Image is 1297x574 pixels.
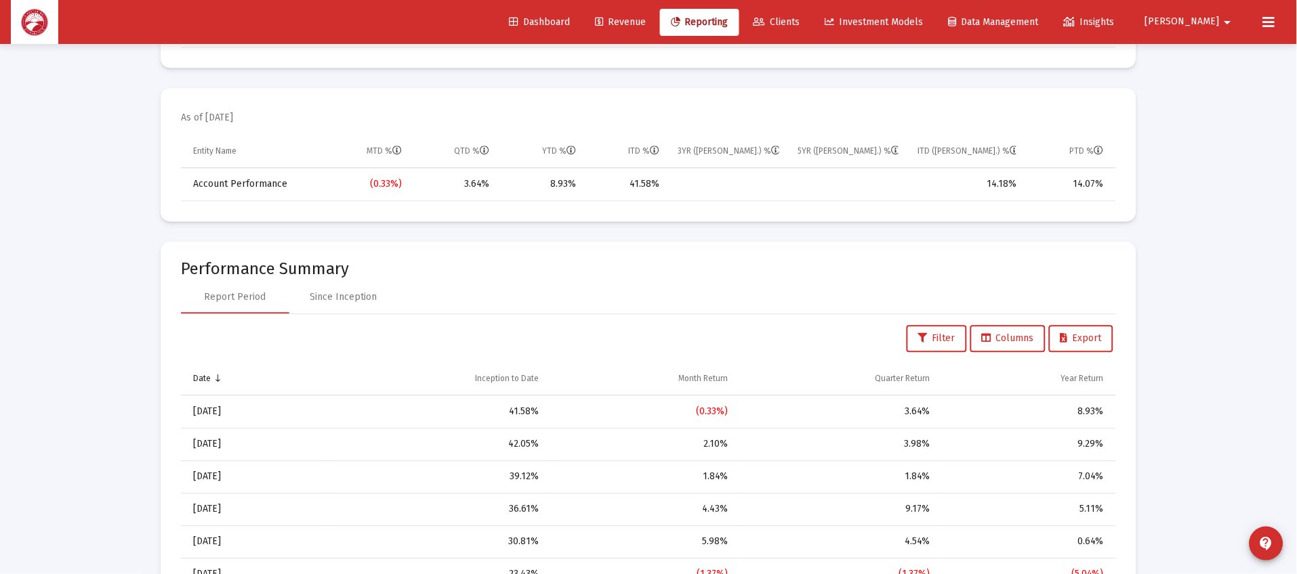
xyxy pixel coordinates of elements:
button: Columns [970,326,1046,353]
div: Inception to Date [475,374,539,384]
div: ITD ([PERSON_NAME].) % [918,146,1016,157]
div: Since Inception [310,291,377,305]
div: 8.93% [949,405,1104,419]
td: Column Year Return [939,363,1116,396]
div: Quarter Return [875,374,930,384]
td: Column Entity Name [181,136,323,169]
td: Column MTD % [323,136,411,169]
div: Entity Name [193,146,236,157]
td: Column 3YR (Ann.) % [669,136,789,169]
td: Column ITD % [585,136,669,169]
a: Dashboard [498,9,581,36]
td: Account Performance [181,169,323,201]
td: [DATE] [181,396,326,428]
div: 4.54% [747,535,930,549]
div: Date [193,374,211,384]
div: 41.58% [335,405,539,419]
div: 14.07% [1035,178,1104,192]
div: 14.18% [918,178,1016,192]
div: 39.12% [335,470,539,484]
a: Clients [743,9,811,36]
div: Year Return [1061,374,1104,384]
div: Month Return [679,374,728,384]
mat-card-title: Performance Summary [181,263,1116,276]
div: 2.10% [558,438,728,451]
a: Investment Models [815,9,934,36]
div: MTD % [367,146,402,157]
div: 5YR ([PERSON_NAME].) % [798,146,899,157]
div: 42.05% [335,438,539,451]
div: 5.98% [558,535,728,549]
span: Investment Models [825,16,924,28]
mat-icon: contact_support [1258,535,1275,552]
a: Data Management [938,9,1050,36]
div: 36.61% [335,503,539,516]
div: (0.33%) [558,405,728,419]
td: [DATE] [181,493,326,526]
div: Data grid [181,136,1116,202]
div: 3.64% [421,178,489,192]
div: 7.04% [949,470,1104,484]
div: 3YR ([PERSON_NAME].) % [678,146,779,157]
div: PTD % [1070,146,1104,157]
div: YTD % [542,146,576,157]
span: Data Management [949,16,1039,28]
td: Column YTD % [499,136,585,169]
div: 5.11% [949,503,1104,516]
div: 4.43% [558,503,728,516]
td: Column ITD (Ann.) % [908,136,1026,169]
div: (0.33%) [332,178,402,192]
td: Column PTD % [1026,136,1116,169]
div: ITD % [628,146,659,157]
mat-icon: arrow_drop_down [1220,9,1236,36]
div: 3.64% [747,405,930,419]
div: Report Period [205,291,266,305]
td: [DATE] [181,526,326,558]
div: 9.17% [747,503,930,516]
td: Column Quarter Return [738,363,939,396]
div: 3.98% [747,438,930,451]
td: Column Inception to Date [326,363,548,396]
span: Export [1061,333,1102,345]
img: Dashboard [21,9,48,36]
td: Column Month Return [548,363,738,396]
button: Export [1049,326,1113,353]
button: [PERSON_NAME] [1129,8,1252,35]
div: 1.84% [558,470,728,484]
button: Filter [907,326,967,353]
div: 9.29% [949,438,1104,451]
span: Insights [1064,16,1115,28]
div: 8.93% [508,178,576,192]
div: 1.84% [747,470,930,484]
div: 30.81% [335,535,539,549]
td: Column 5YR (Ann.) % [789,136,909,169]
span: Revenue [595,16,646,28]
td: [DATE] [181,461,326,493]
a: Reporting [660,9,739,36]
span: [PERSON_NAME] [1145,16,1220,28]
span: Filter [918,333,955,345]
td: Column QTD % [411,136,499,169]
div: 0.64% [949,535,1104,549]
span: Reporting [671,16,728,28]
a: Revenue [584,9,657,36]
td: Column Date [181,363,326,396]
span: Columns [982,333,1034,345]
div: QTD % [454,146,489,157]
div: 41.58% [595,178,659,192]
span: Clients [754,16,800,28]
a: Insights [1053,9,1126,36]
span: Dashboard [509,16,570,28]
td: [DATE] [181,428,326,461]
mat-card-subtitle: As of [DATE] [181,112,233,125]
